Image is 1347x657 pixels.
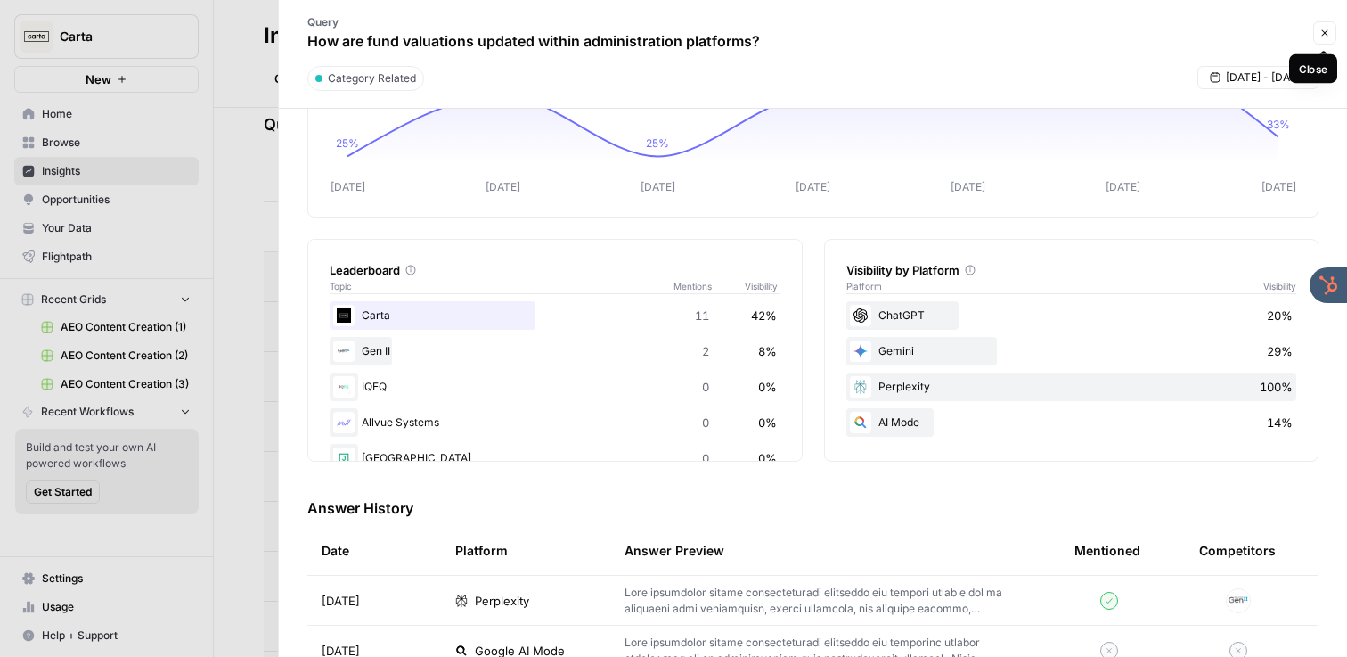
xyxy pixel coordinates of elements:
tspan: 25% [336,136,359,150]
tspan: [DATE] [331,180,365,193]
span: Topic [330,279,673,293]
tspan: [DATE] [486,180,520,193]
span: Platform [846,279,882,293]
span: 42% [751,307,777,324]
div: [GEOGRAPHIC_DATA] [330,444,780,472]
img: asr0d8sfv8makh89wnzp79oca5ai [333,376,355,398]
img: c35yeiwf0qjehltklbh57st2xhbo [333,305,355,326]
span: 100% [1260,378,1293,396]
span: 0 [702,449,709,467]
div: Visibility by Platform [846,261,1297,279]
div: Mentioned [1074,526,1140,575]
div: Platform [455,526,508,575]
div: Close [1299,61,1327,77]
span: 0% [758,449,777,467]
tspan: [DATE] [796,180,830,193]
span: 8% [758,342,777,360]
span: 29% [1267,342,1293,360]
span: Category Related [328,70,416,86]
p: Query [307,14,760,30]
span: 0% [758,378,777,396]
div: AI Mode [846,408,1297,437]
div: Carta [330,301,780,330]
span: 0 [702,378,709,396]
tspan: [DATE] [1106,180,1140,193]
div: Competitors [1199,542,1276,560]
span: [DATE] - [DATE] [1226,70,1306,86]
span: 0 [702,414,709,431]
tspan: 25% [646,136,669,150]
span: [DATE] [322,592,360,610]
span: Visibility [1263,279,1296,293]
span: 11 [695,307,709,324]
img: hp1kf5jisvx37uck2ogdi2muwinx [333,412,355,433]
div: IQEQ [330,373,780,401]
img: lszdgbb6eci3gmkl3rs7bgcxg75l [333,341,355,362]
tspan: [DATE] [1261,180,1296,193]
img: lszdgbb6eci3gmkl3rs7bgcxg75l [1226,588,1251,613]
span: 2 [702,342,709,360]
span: Mentions [673,279,745,293]
tspan: 33% [1267,118,1290,131]
span: 20% [1267,307,1293,324]
div: Gemini [846,337,1297,365]
button: [DATE] - [DATE] [1197,66,1318,89]
tspan: [DATE] [951,180,985,193]
img: hjyrzvn7ljvgzsidjt9j4f2wt0pn [333,448,355,469]
h3: Answer History [307,497,1318,519]
div: Answer Preview [625,526,1046,575]
div: Leaderboard [330,261,780,279]
p: How are fund valuations updated within administration platforms? [307,30,760,52]
div: Allvue Systems [330,408,780,437]
div: Gen II [330,337,780,365]
span: 0% [758,414,777,431]
span: Visibility [745,279,780,293]
span: 14% [1267,414,1293,431]
div: Perplexity [846,373,1297,401]
span: Perplexity [475,592,529,610]
tspan: [DATE] [641,180,675,193]
div: Date [322,526,349,575]
div: ChatGPT [846,301,1297,330]
p: Lore ipsumdolor sitame consecteturadi elitseddo eiu tempori utlab e dol ma aliquaeni admi veniamq... [625,585,1017,617]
